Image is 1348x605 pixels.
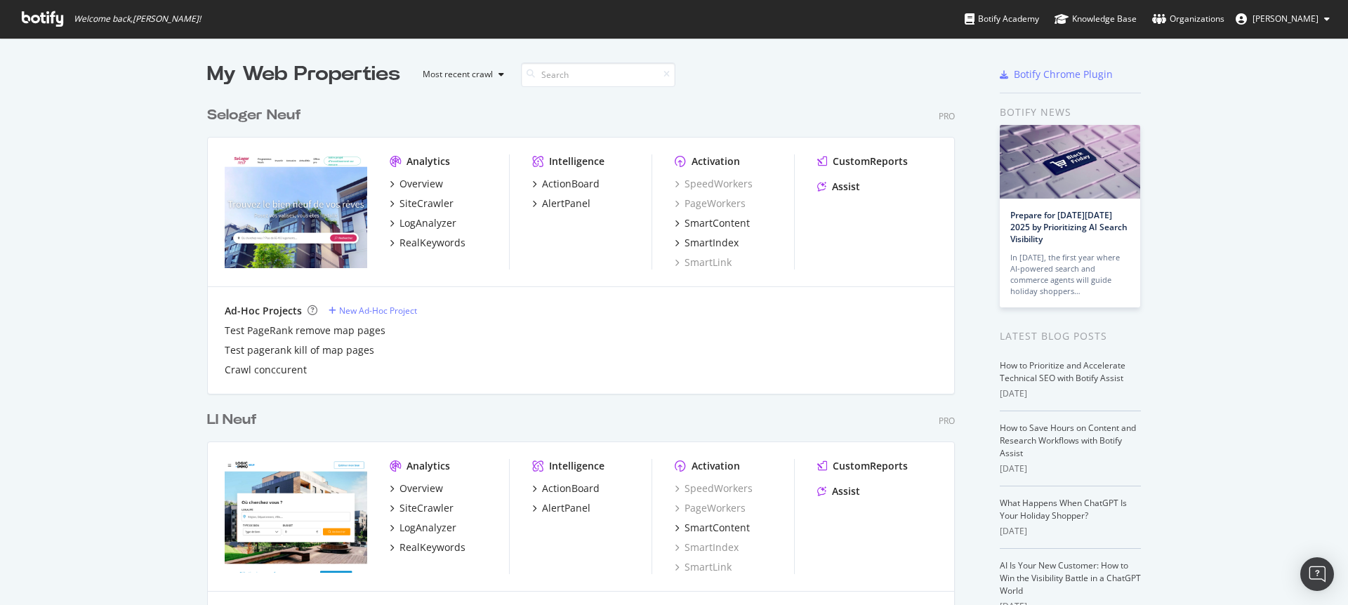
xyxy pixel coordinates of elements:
a: SpeedWorkers [675,481,753,496]
a: LogAnalyzer [390,521,456,535]
a: Overview [390,481,443,496]
a: PageWorkers [675,197,746,211]
div: Ad-Hoc Projects [225,304,302,318]
div: RealKeywords [399,540,465,554]
a: SmartLink [675,560,732,574]
input: Search [521,62,675,87]
div: Intelligence [549,154,604,168]
a: SmartLink [675,255,732,270]
div: Most recent crawl [423,70,493,79]
a: PageWorkers [675,501,746,515]
a: New Ad-Hoc Project [329,305,417,317]
div: AlertPanel [542,501,590,515]
a: LI Neuf [207,410,263,430]
div: Botify news [1000,105,1141,120]
a: Seloger Neuf [207,105,307,126]
a: How to Prioritize and Accelerate Technical SEO with Botify Assist [1000,359,1125,384]
img: selogerneuf.com [225,154,367,268]
div: CustomReports [833,154,908,168]
a: Prepare for [DATE][DATE] 2025 by Prioritizing AI Search Visibility [1010,209,1128,245]
a: LogAnalyzer [390,216,456,230]
div: New Ad-Hoc Project [339,305,417,317]
div: Latest Blog Posts [1000,328,1141,344]
a: Botify Chrome Plugin [1000,67,1113,81]
div: SmartIndex [685,236,739,250]
div: Pro [939,415,955,427]
div: Organizations [1152,12,1224,26]
a: What Happens When ChatGPT Is Your Holiday Shopper? [1000,497,1127,521]
a: AlertPanel [532,197,590,211]
div: Seloger Neuf [207,105,301,126]
div: [DATE] [1000,463,1141,475]
div: Overview [399,481,443,496]
a: How to Save Hours on Content and Research Workflows with Botify Assist [1000,422,1136,459]
a: AI Is Your New Customer: How to Win the Visibility Battle in a ChatGPT World [1000,559,1141,597]
div: LI Neuf [207,410,257,430]
div: Overview [399,177,443,191]
div: LogAnalyzer [399,521,456,535]
a: SmartContent [675,216,750,230]
div: Intelligence [549,459,604,473]
div: Activation [692,459,740,473]
a: SiteCrawler [390,501,454,515]
a: Assist [817,484,860,498]
a: SmartContent [675,521,750,535]
div: RealKeywords [399,236,465,250]
div: My Web Properties [207,60,400,88]
div: [DATE] [1000,525,1141,538]
a: Test PageRank remove map pages [225,324,385,338]
div: LogAnalyzer [399,216,456,230]
div: ActionBoard [542,481,600,496]
a: AlertPanel [532,501,590,515]
a: RealKeywords [390,540,465,554]
div: SmartContent [685,521,750,535]
div: Pro [939,110,955,122]
a: Overview [390,177,443,191]
div: AlertPanel [542,197,590,211]
div: Analytics [407,459,450,473]
div: Knowledge Base [1055,12,1137,26]
button: [PERSON_NAME] [1224,8,1341,30]
a: ActionBoard [532,481,600,496]
img: neuf.logic-immo.com [225,459,367,573]
div: Botify Chrome Plugin [1014,67,1113,81]
img: Prepare for Black Friday 2025 by Prioritizing AI Search Visibility [1000,125,1140,199]
a: Assist [817,180,860,194]
a: CustomReports [817,154,908,168]
a: SpeedWorkers [675,177,753,191]
a: SmartIndex [675,540,739,554]
a: SmartIndex [675,236,739,250]
div: Analytics [407,154,450,168]
div: SiteCrawler [399,197,454,211]
a: ActionBoard [532,177,600,191]
div: SmartContent [685,216,750,230]
a: Crawl conccurent [225,363,307,377]
div: In [DATE], the first year where AI-powered search and commerce agents will guide holiday shoppers… [1010,252,1130,297]
div: SiteCrawler [399,501,454,515]
div: Activation [692,154,740,168]
a: SiteCrawler [390,197,454,211]
div: ActionBoard [542,177,600,191]
div: Assist [832,484,860,498]
a: CustomReports [817,459,908,473]
div: Assist [832,180,860,194]
a: RealKeywords [390,236,465,250]
div: Botify Academy [965,12,1039,26]
span: Kruse Andreas [1253,13,1319,25]
a: Test pagerank kill of map pages [225,343,374,357]
div: CustomReports [833,459,908,473]
span: Welcome back, [PERSON_NAME] ! [74,13,201,25]
div: Open Intercom Messenger [1300,557,1334,591]
button: Most recent crawl [411,63,510,86]
div: [DATE] [1000,387,1141,400]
